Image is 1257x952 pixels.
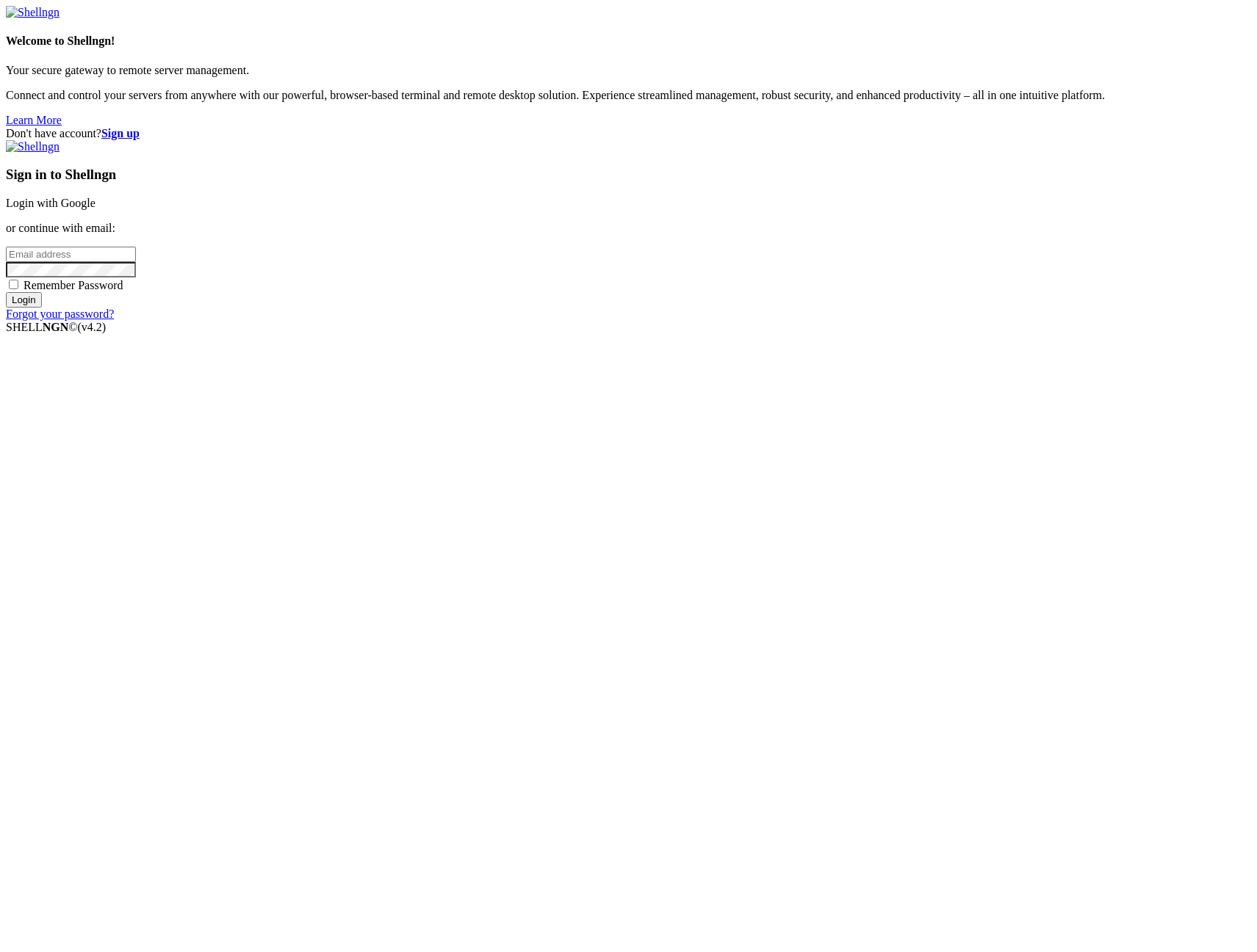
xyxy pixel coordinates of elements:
span: SHELL © [6,321,106,333]
span: Remember Password [24,279,123,291]
img: Shellngn [6,6,60,19]
a: Sign up [101,127,140,139]
input: Login [6,292,42,308]
span: 4.2.0 [78,321,107,333]
h3: Sign in to Shellngn [6,167,1251,183]
p: Connect and control your servers from anywhere with our powerful, browser-based terminal and remo... [6,89,1251,102]
a: Forgot your password? [6,308,114,320]
img: Shellngn [6,140,60,153]
a: Login with Google [6,197,96,209]
p: or continue with email: [6,222,1251,235]
a: Learn More [6,114,62,126]
div: Don't have account? [6,127,1251,140]
p: Your secure gateway to remote server management. [6,64,1251,77]
input: Email address [6,247,136,262]
b: NGN [43,321,69,333]
input: Remember Password [9,280,18,289]
h4: Welcome to Shellngn! [6,34,1251,48]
